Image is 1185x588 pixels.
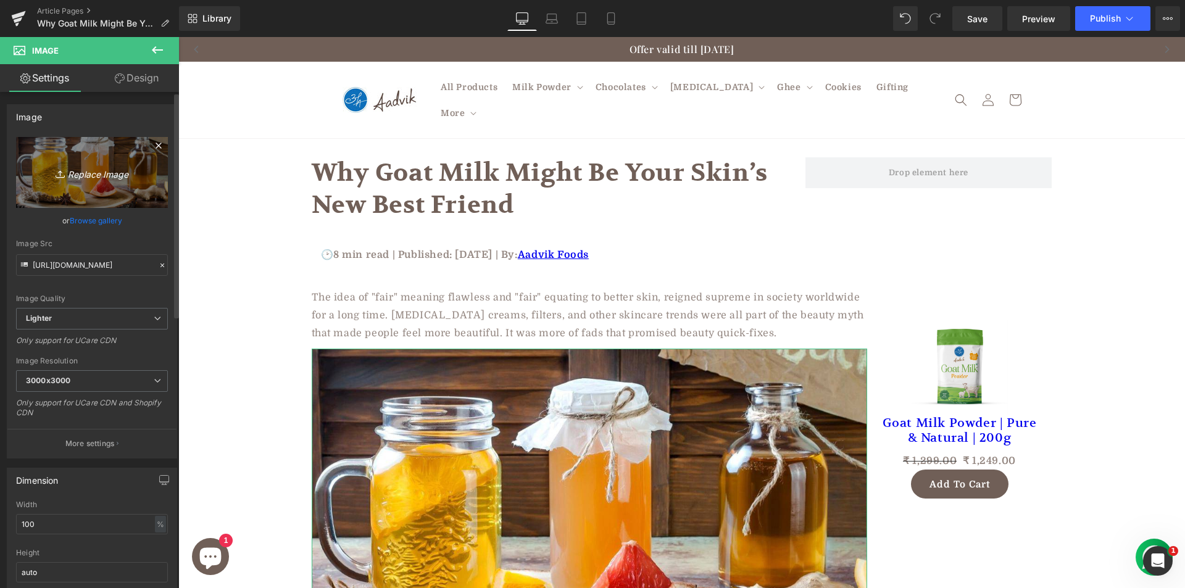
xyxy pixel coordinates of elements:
[1007,6,1070,31] a: Preview
[1090,14,1121,23] span: Publish
[647,44,683,56] span: Cookies
[143,209,865,227] p: 🕑8 min read | Published: [DATE] | By:
[92,64,181,92] a: Design
[7,429,177,458] button: More settings
[567,6,596,31] a: Tablet
[639,37,691,63] a: Cookies
[26,376,70,385] b: 3000x3000
[701,379,862,408] a: Goat Milk Powder | Pure & Natural | 200g
[16,214,168,227] div: or
[733,433,830,462] button: Add To Cart
[733,283,829,379] img: Goat Milk Powder | Pure & Natural | 200g
[16,105,42,122] div: Image
[16,336,168,354] div: Only support for UCare CDN
[599,44,622,56] span: Ghee
[492,44,575,56] span: [MEDICAL_DATA]
[698,44,730,56] span: Gifting
[1022,12,1055,25] span: Preview
[262,70,286,81] span: More
[16,357,168,365] div: Image Resolution
[16,549,168,557] div: Height
[1075,6,1150,31] button: Publish
[410,37,484,63] summary: Chocolates
[769,49,796,77] summary: Search
[202,13,231,24] span: Library
[484,37,591,63] summary: [MEDICAL_DATA]
[133,252,689,305] p: The idea of "fair" meaning flawless and "fair" equating to better skin, reigned supreme in societ...
[70,210,122,231] a: Browse gallery
[784,415,838,433] span: ₹ 1,249.00
[255,63,303,89] summary: More
[16,468,59,486] div: Dimension
[417,44,468,56] span: Chocolates
[1143,546,1173,576] iframe: Intercom live chat
[326,37,410,63] summary: Milk Powder
[16,500,168,509] div: Width
[507,6,537,31] a: Desktop
[725,418,778,429] span: ₹ 1,299.00
[923,6,947,31] button: Redo
[178,37,1185,588] iframe: To enrich screen reader interactions, please activate Accessibility in Grammarly extension settings
[339,212,410,223] a: Aadvik Foods
[16,514,168,534] input: auto
[537,6,567,31] a: Laptop
[1168,546,1178,556] span: 1
[967,12,987,25] span: Save
[16,294,168,303] div: Image Quality
[16,239,168,248] div: Image Src
[596,6,626,31] a: Mobile
[37,6,179,16] a: Article Pages
[179,6,240,31] a: New Library
[155,516,166,532] div: %
[16,398,168,426] div: Only support for UCare CDN and Shopify CDN
[334,44,393,56] span: Milk Powder
[37,19,156,28] span: Why Goat Milk Might Be Your Skin’s New Best Friend
[16,562,168,582] input: auto
[65,438,115,449] p: More settings
[32,46,59,56] span: Image
[691,37,738,63] a: Gifting
[893,6,918,31] button: Undo
[43,165,141,180] i: Replace Image
[1155,6,1180,31] button: More
[262,44,319,56] span: All Products
[12,12,37,37] img: whatsapp-icon.svg
[26,313,52,323] b: Lighter
[133,120,627,184] h1: Why Goat Milk Might Be Your Skin’s New Best Friend
[255,37,326,63] a: All Products
[591,37,639,63] summary: Ghee
[16,254,168,276] input: Link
